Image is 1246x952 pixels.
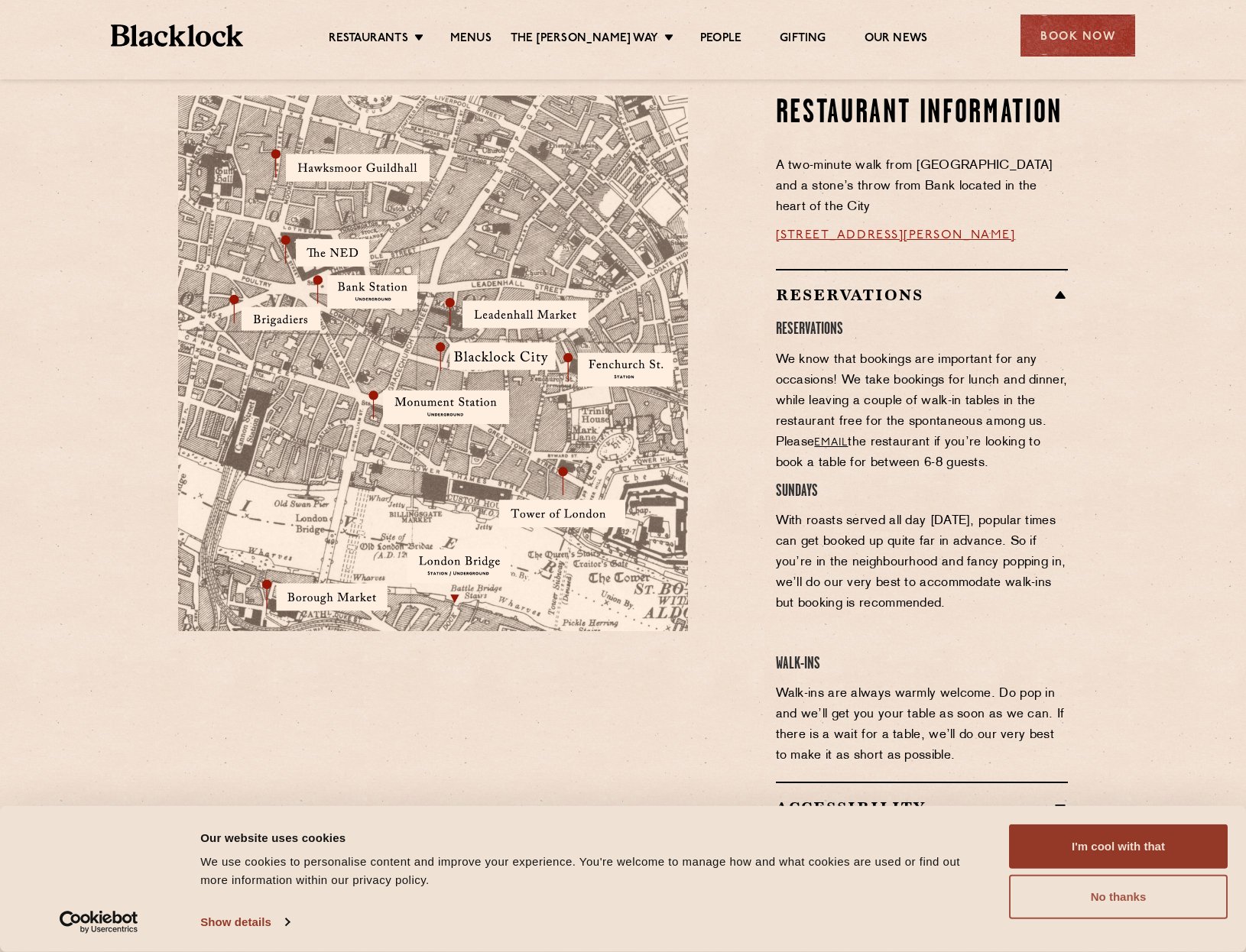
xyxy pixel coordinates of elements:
h4: WALK-INS [776,654,1069,675]
a: email [814,437,848,448]
div: Book Now [1020,15,1135,57]
img: BL_Textured_Logo-footer-cropped.svg [111,24,243,47]
h2: Reservations [776,286,1069,304]
h4: SUNDAYS [776,481,1069,502]
a: People [700,31,741,48]
a: [STREET_ADDRESS][PERSON_NAME] [776,229,1016,241]
button: No thanks [1009,875,1228,919]
a: Menus [450,31,492,48]
p: A two-minute walk from [GEOGRAPHIC_DATA] and a stone’s throw from Bank located in the heart of th... [776,156,1069,218]
a: Gifting [780,31,826,48]
div: Our website uses cookies [200,828,975,847]
a: Our News [865,31,928,48]
img: svg%3E [524,793,738,936]
p: We know that bookings are important for any occasions! We take bookings for lunch and dinner, whi... [776,350,1069,474]
h2: Restaurant Information [776,95,1069,133]
button: I'm cool with that [1009,824,1228,869]
p: Walk-ins are always warmly welcome. Do pop in and we’ll get you your table as soon as we can. If ... [776,684,1069,766]
h4: RESERVATIONS [776,319,1069,340]
h2: Accessibility [776,798,1069,817]
a: Usercentrics Cookiebot - opens in a new window [32,911,166,934]
a: Show details [200,911,289,934]
div: We use cookies to personalise content and improve your experience. You're welcome to manage how a... [200,853,975,889]
a: The [PERSON_NAME] Way [511,31,658,48]
a: Restaurants [329,31,408,48]
p: With roasts served all day [DATE], popular times can get booked up quite far in advance. So if yo... [776,511,1069,614]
